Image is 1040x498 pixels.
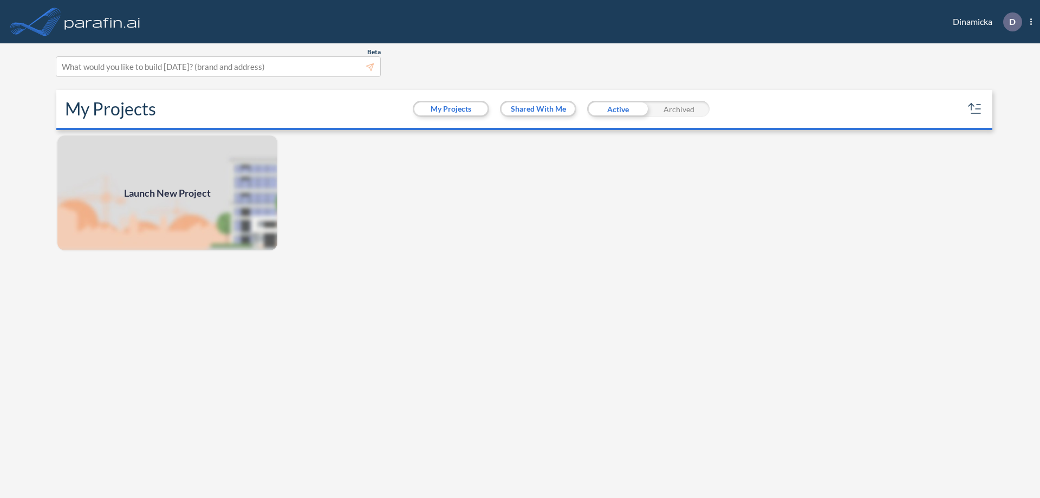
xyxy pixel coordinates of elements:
[367,48,381,56] span: Beta
[62,11,142,33] img: logo
[65,99,156,119] h2: My Projects
[966,100,984,118] button: sort
[1009,17,1016,27] p: D
[587,101,648,117] div: Active
[124,186,211,201] span: Launch New Project
[56,134,278,251] a: Launch New Project
[414,102,487,115] button: My Projects
[502,102,575,115] button: Shared With Me
[648,101,710,117] div: Archived
[56,134,278,251] img: add
[937,12,1032,31] div: Dinamicka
